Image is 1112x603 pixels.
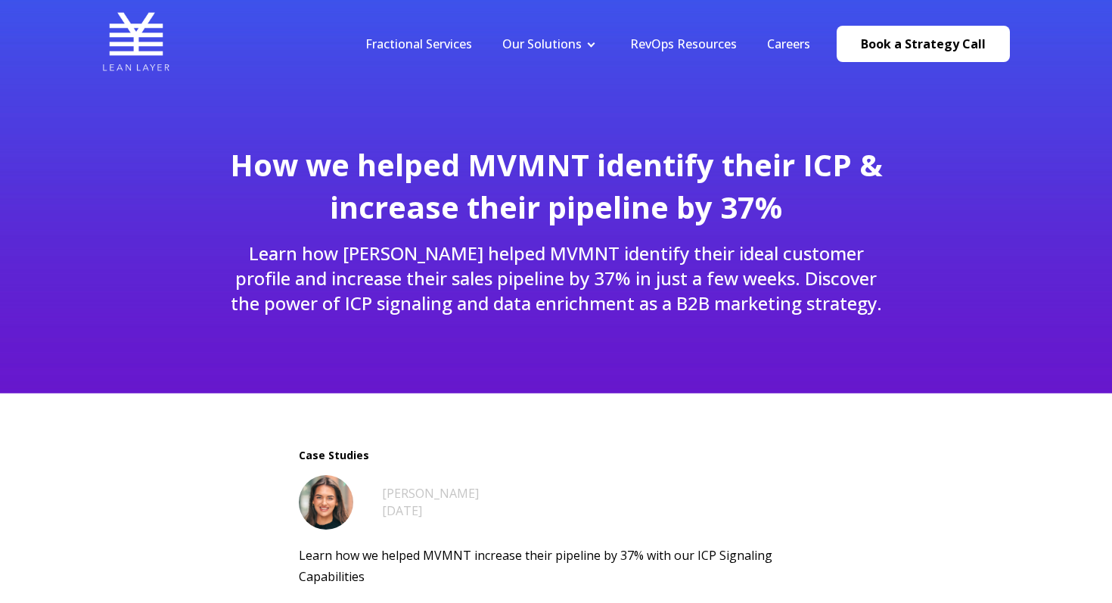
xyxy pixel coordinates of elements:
a: Book a Strategy Call [837,26,1010,62]
span: Case Studies [299,448,813,463]
a: Careers [767,36,810,52]
div: Navigation Menu [350,36,825,52]
span: How we helped MVMNT identify their ICP & increase their pipeline by 37% [230,144,883,228]
p: Learn how [PERSON_NAME] helped MVMNT identify their ideal customer profile and increase their sal... [222,241,890,315]
div: [DATE] [382,502,479,519]
p: Learn how we helped MVMNT increase their pipeline by 37% with our ICP Signaling Capabilities [299,545,813,587]
a: Fractional Services [365,36,472,52]
a: RevOps Resources [630,36,737,52]
a: Our Solutions [502,36,582,52]
a: [PERSON_NAME] [382,485,479,502]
